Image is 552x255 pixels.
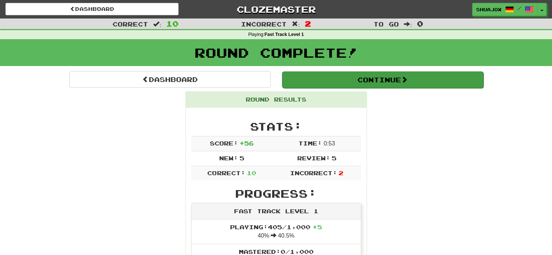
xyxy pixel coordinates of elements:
span: 2 [339,169,343,176]
li: 40% 40.5% [192,219,361,244]
a: Clozemaster [189,3,363,16]
div: Fast Track Level 1 [192,203,361,219]
span: Correct [113,20,148,28]
span: / [518,6,521,11]
div: Round Results [186,92,367,108]
h1: Round Complete! [3,45,549,60]
span: : [292,21,300,27]
button: Continue [282,71,483,88]
span: 10 [247,169,256,176]
span: Review: [297,155,330,161]
h2: Stats: [191,120,361,132]
span: 0 : 53 [324,140,335,147]
span: 2 [305,19,311,28]
a: ShuajoX / [472,3,537,16]
span: ShuajoX [476,6,502,13]
span: + 56 [240,140,254,147]
span: Score: [210,140,238,147]
span: To go [373,20,399,28]
a: Dashboard [5,3,179,15]
span: 10 [166,19,179,28]
span: 5 [332,155,336,161]
strong: Fast Track Level 1 [265,32,304,37]
h2: Progress: [191,188,361,200]
span: New: [219,155,238,161]
span: 5 [240,155,244,161]
span: Correct: [207,169,245,176]
span: : [404,21,412,27]
span: + 5 [312,223,322,230]
span: Mastered: 0 / 1,000 [239,248,314,255]
span: 0 [417,19,423,28]
span: Incorrect [241,20,287,28]
span: : [153,21,161,27]
span: Time: [298,140,322,147]
span: Incorrect: [290,169,337,176]
a: Dashboard [69,71,271,88]
span: Playing: 405 / 1,000 [230,223,322,230]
